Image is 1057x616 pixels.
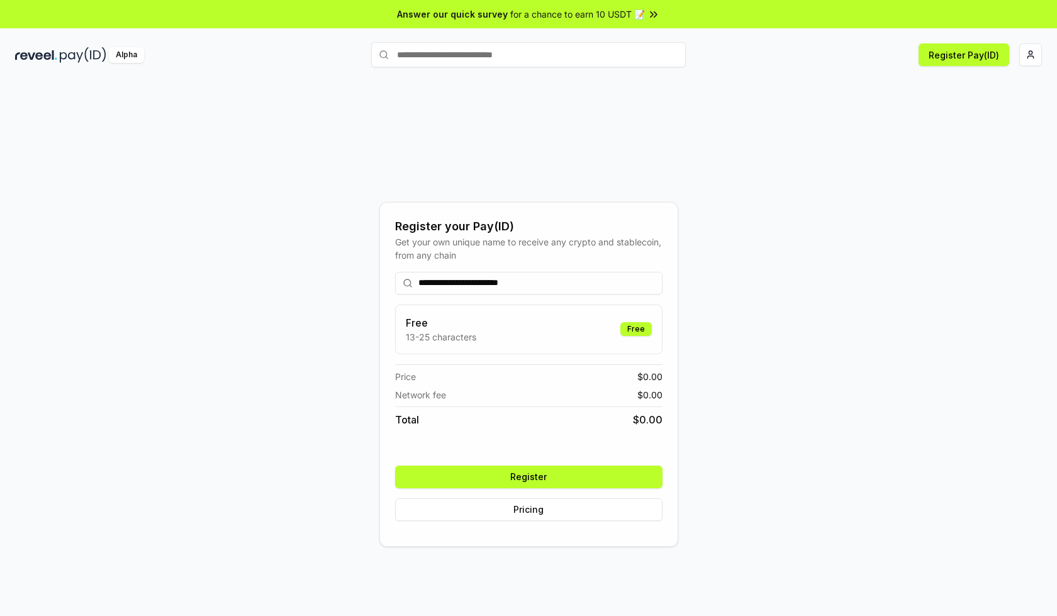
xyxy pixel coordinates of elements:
h3: Free [406,315,476,330]
div: Free [620,322,652,336]
img: reveel_dark [15,47,57,63]
span: $ 0.00 [637,370,663,383]
button: Pricing [395,498,663,521]
button: Register Pay(ID) [919,43,1009,66]
span: Network fee [395,388,446,401]
span: Answer our quick survey [397,8,508,21]
div: Alpha [109,47,144,63]
span: Total [395,412,419,427]
span: $ 0.00 [637,388,663,401]
div: Get your own unique name to receive any crypto and stablecoin, from any chain [395,235,663,262]
button: Register [395,466,663,488]
div: Register your Pay(ID) [395,218,663,235]
span: $ 0.00 [633,412,663,427]
span: Price [395,370,416,383]
span: for a chance to earn 10 USDT 📝 [510,8,645,21]
img: pay_id [60,47,106,63]
p: 13-25 characters [406,330,476,344]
